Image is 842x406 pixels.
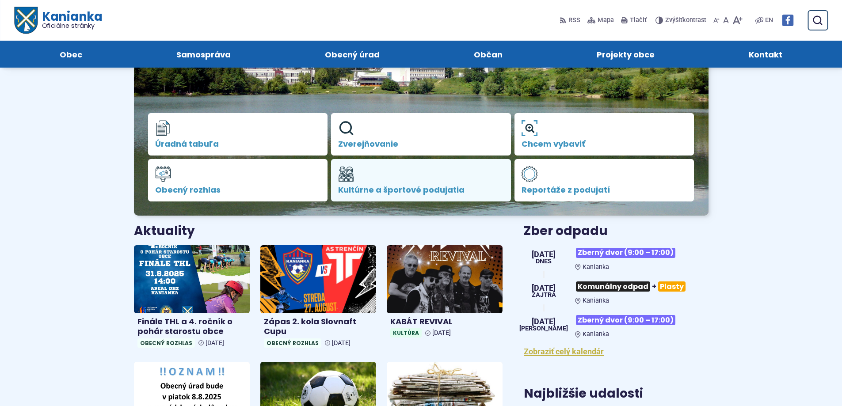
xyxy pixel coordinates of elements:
[782,15,793,26] img: Prejsť na Facebook stránku
[576,315,675,325] span: Zberný dvor (9:00 – 17:00)
[560,11,582,30] a: RSS
[524,244,708,271] a: Zberný dvor (9:00 – 17:00) Kanianka [DATE] Dnes
[37,11,102,29] h1: Kanianka
[524,347,604,356] a: Zobraziť celý kalendár
[387,245,503,341] a: KABÁT REVIVAL Kultúra [DATE]
[721,11,731,30] button: Nastaviť pôvodnú veľkosť písma
[524,387,643,401] h3: Najbližšie udalosti
[514,159,694,201] a: Reportáže z podujatí
[532,250,556,258] span: [DATE]
[519,326,568,332] span: [PERSON_NAME]
[568,15,580,26] span: RSS
[576,248,675,258] span: Zberný dvor (9:00 – 17:00)
[524,224,708,238] h3: Zber odpadu
[148,159,328,201] a: Obecný rozhlas
[619,11,648,30] button: Tlačiť
[559,41,693,68] a: Projekty obce
[532,258,556,265] span: Dnes
[665,17,706,24] span: kontrast
[134,224,195,238] h3: Aktuality
[432,329,451,337] span: [DATE]
[711,41,821,68] a: Kontakt
[332,339,351,347] span: [DATE]
[522,140,687,148] span: Chcem vybaviť
[264,317,373,337] h4: Zápas 2. kola Slovnaft Cupu
[514,113,694,156] a: Chcem vybaviť
[286,41,418,68] a: Obecný úrad
[532,284,556,292] span: [DATE]
[21,41,120,68] a: Obec
[765,15,773,26] span: EN
[14,7,37,34] img: Prejsť na domovskú stránku
[390,317,499,327] h4: KABÁT REVIVAL
[176,41,231,68] span: Samospráva
[583,263,609,271] span: Kanianka
[260,245,376,351] a: Zápas 2. kola Slovnaft Cupu Obecný rozhlas [DATE]
[597,41,655,68] span: Projekty obce
[138,41,269,68] a: Samospráva
[338,186,504,194] span: Kultúrne a športové podujatia
[731,11,744,30] button: Zväčšiť veľkosť písma
[519,318,568,326] span: [DATE]
[137,338,195,348] span: Obecný rozhlas
[134,245,250,351] a: Finále THL a 4. ročník o pohár starostu obce Obecný rozhlas [DATE]
[665,16,682,24] span: Zvýšiť
[436,41,541,68] a: Občan
[390,328,422,338] span: Kultúra
[586,11,616,30] a: Mapa
[532,292,556,298] span: Zajtra
[749,41,782,68] span: Kontakt
[155,140,321,148] span: Úradná tabuľa
[60,41,82,68] span: Obec
[583,297,609,304] span: Kanianka
[338,140,504,148] span: Zverejňovanie
[14,7,102,34] a: Logo Kanianka, prejsť na domovskú stránku.
[42,23,102,29] span: Oficiálne stránky
[474,41,503,68] span: Občan
[576,281,650,292] span: Komunálny odpad
[148,113,328,156] a: Úradná tabuľa
[331,159,511,201] a: Kultúrne a športové podujatia
[522,186,687,194] span: Reportáže z podujatí
[630,17,647,24] span: Tlačiť
[206,339,224,347] span: [DATE]
[583,330,609,338] span: Kanianka
[655,11,708,30] button: Zvýšiťkontrast
[575,278,708,295] h3: +
[325,41,380,68] span: Obecný úrad
[658,281,686,292] span: Plasty
[264,338,321,348] span: Obecný rozhlas
[524,278,708,304] a: Komunálny odpad+Plasty Kanianka [DATE] Zajtra
[712,11,721,30] button: Zmenšiť veľkosť písma
[137,317,246,337] h4: Finále THL a 4. ročník o pohár starostu obce
[524,311,708,338] a: Zberný dvor (9:00 – 17:00) Kanianka [DATE] [PERSON_NAME]
[331,113,511,156] a: Zverejňovanie
[598,15,614,26] span: Mapa
[763,15,775,26] a: EN
[155,186,321,194] span: Obecný rozhlas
